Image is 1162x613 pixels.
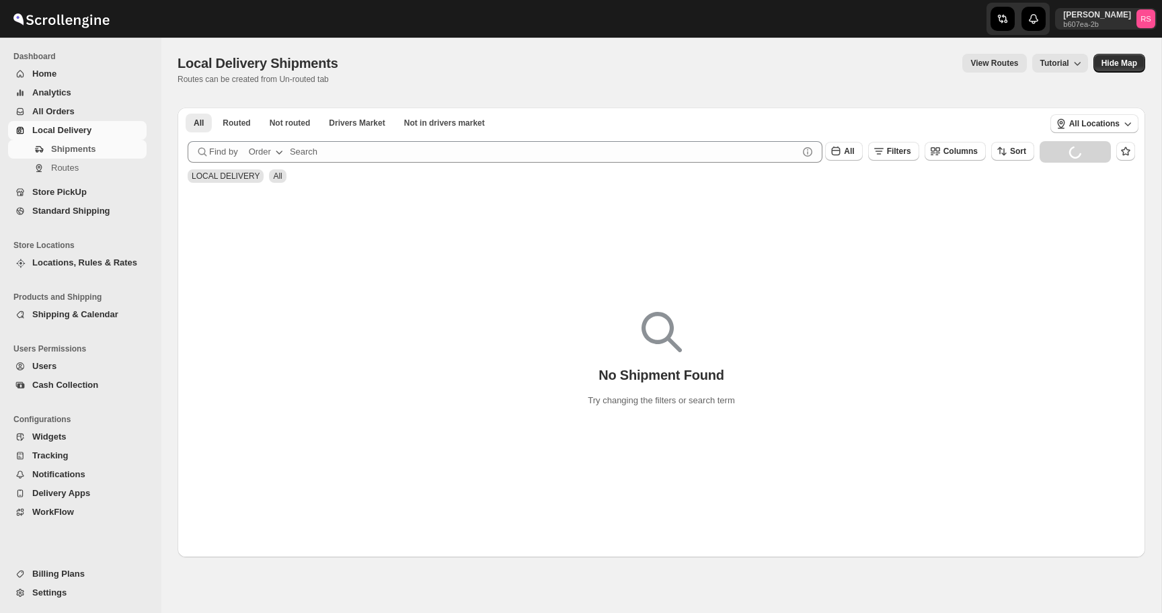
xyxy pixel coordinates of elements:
[32,361,56,371] span: Users
[404,118,485,128] span: Not in drivers market
[943,147,978,156] span: Columns
[8,503,147,522] button: WorkFlow
[642,312,682,352] img: Empty search results
[8,427,147,446] button: Widgets
[588,394,734,407] p: Try changing the filters or search term
[32,432,66,442] span: Widgets
[1069,118,1120,129] span: All Locations
[8,357,147,376] button: Users
[178,56,338,71] span: Local Delivery Shipments
[32,106,75,116] span: All Orders
[844,147,854,156] span: All
[32,450,68,460] span: Tracking
[32,309,118,319] span: Shipping & Calendar
[8,140,147,159] button: Shipments
[32,488,90,498] span: Delivery Apps
[8,305,147,324] button: Shipping & Calendar
[8,376,147,395] button: Cash Collection
[1063,9,1131,20] p: [PERSON_NAME]
[223,118,250,128] span: Routed
[1063,20,1131,28] p: b607ea-2b
[991,142,1034,161] button: Sort
[178,74,344,85] p: Routes can be created from Un-routed tab
[13,51,152,62] span: Dashboard
[32,69,56,79] span: Home
[321,114,393,132] button: Claimable
[32,380,98,390] span: Cash Collection
[241,141,294,163] button: Order
[290,141,798,163] input: Search
[51,163,79,173] span: Routes
[868,142,919,161] button: Filters
[13,343,152,354] span: Users Permissions
[32,587,67,598] span: Settings
[13,292,152,302] span: Products and Shipping
[51,144,95,154] span: Shipments
[825,142,862,161] button: All
[11,2,112,36] img: ScrollEngine
[273,171,282,181] span: All
[887,147,911,156] span: Filters
[262,114,319,132] button: Unrouted
[598,367,724,383] p: No Shipment Found
[8,65,147,83] button: Home
[8,583,147,602] button: Settings
[8,565,147,583] button: Billing Plans
[1101,58,1137,69] span: Hide Map
[32,257,137,268] span: Locations, Rules & Rates
[32,569,85,579] span: Billing Plans
[8,253,147,272] button: Locations, Rules & Rates
[8,484,147,503] button: Delivery Apps
[32,87,71,97] span: Analytics
[186,114,212,132] button: All
[8,465,147,484] button: Notifications
[8,102,147,121] button: All Orders
[1032,54,1088,73] button: Tutorial
[1040,58,1069,69] span: Tutorial
[970,58,1018,69] span: View Routes
[209,145,238,159] span: Find by
[8,446,147,465] button: Tracking
[8,83,147,102] button: Analytics
[13,414,152,425] span: Configurations
[13,240,152,251] span: Store Locations
[194,118,204,128] span: All
[32,206,110,216] span: Standard Shipping
[32,469,85,479] span: Notifications
[962,54,1026,73] button: view route
[1140,15,1151,23] text: RS
[32,125,91,135] span: Local Delivery
[1050,114,1138,133] button: All Locations
[1093,54,1145,73] button: Map action label
[32,507,74,517] span: WorkFlow
[1010,147,1026,156] span: Sort
[396,114,493,132] button: Un-claimable
[270,118,311,128] span: Not routed
[329,118,385,128] span: Drivers Market
[192,171,260,181] span: LOCAL DELIVERY
[1136,9,1155,28] span: Romil Seth
[32,187,87,197] span: Store PickUp
[1055,8,1157,30] button: User menu
[249,145,271,159] div: Order
[925,142,986,161] button: Columns
[215,114,258,132] button: Routed
[8,159,147,177] button: Routes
